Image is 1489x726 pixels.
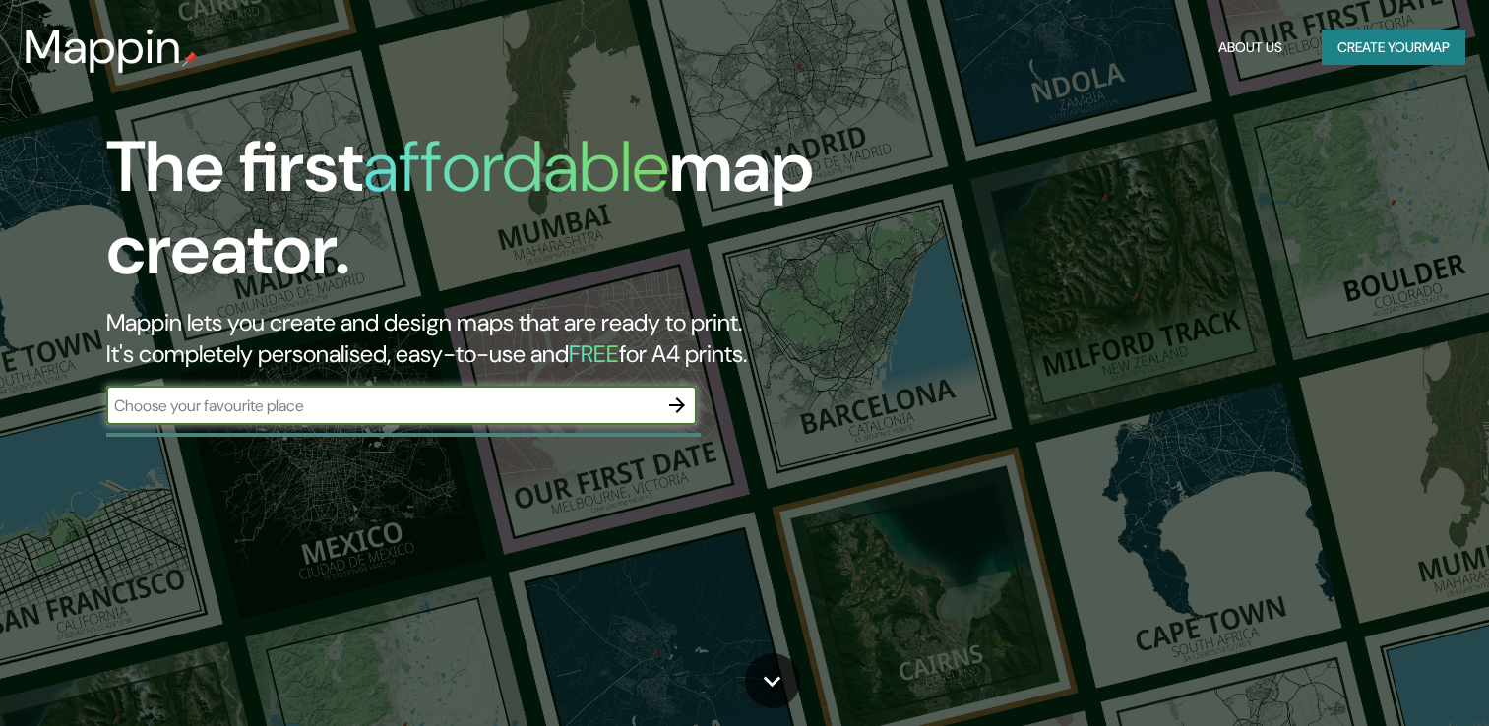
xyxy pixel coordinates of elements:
iframe: Help widget launcher [1314,649,1467,704]
img: mappin-pin [182,51,198,67]
h2: Mappin lets you create and design maps that are ready to print. It's completely personalised, eas... [106,307,851,370]
button: About Us [1210,30,1290,66]
h5: FREE [569,338,619,369]
input: Choose your favourite place [106,394,657,417]
button: Create yourmap [1322,30,1465,66]
h3: Mappin [24,20,182,75]
h1: The first map creator. [106,126,851,307]
h1: affordable [363,121,669,212]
